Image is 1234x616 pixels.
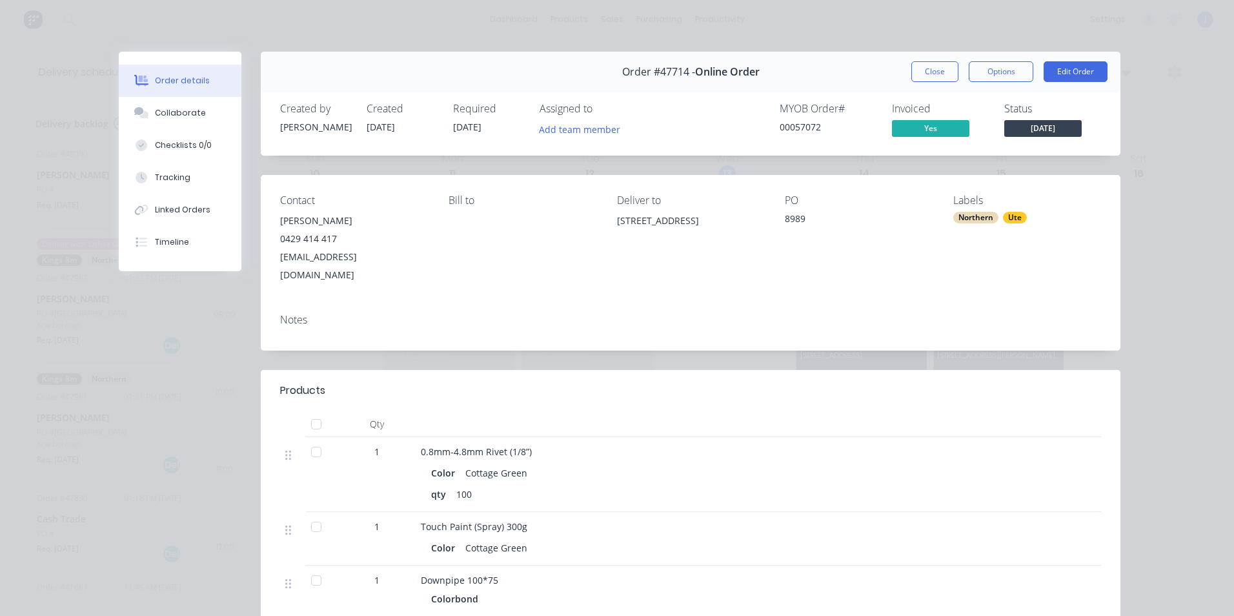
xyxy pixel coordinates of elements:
span: Yes [892,120,969,136]
div: Ute [1003,212,1027,223]
div: 8989 [785,212,933,230]
div: Collaborate [155,107,206,119]
button: Checklists 0/0 [119,129,241,161]
div: [STREET_ADDRESS] [617,212,765,230]
button: Order details [119,65,241,97]
div: MYOB Order # [780,103,876,115]
div: Color [431,539,460,557]
div: 100 [451,485,477,504]
div: Deliver to [617,194,765,207]
div: Required [453,103,524,115]
div: Created [367,103,438,115]
span: Downpipe 100*75 [421,574,498,586]
span: [DATE] [1004,120,1082,136]
div: Tracking [155,172,190,183]
span: 1 [374,520,379,533]
span: [DATE] [367,121,395,133]
div: [EMAIL_ADDRESS][DOMAIN_NAME] [280,248,428,284]
div: Labels [953,194,1101,207]
span: 0.8mm-4.8mm Rivet (1/8”) [421,446,532,458]
div: Color [431,464,460,482]
div: qty [431,485,451,504]
button: Edit Order [1044,61,1108,82]
div: Products [280,383,325,398]
button: Add team member [540,120,627,138]
button: Close [911,61,958,82]
button: Collaborate [119,97,241,129]
div: Timeline [155,236,189,248]
span: Online Order [695,66,760,78]
button: Linked Orders [119,194,241,226]
div: Bill to [449,194,596,207]
div: Order details [155,75,210,87]
div: Qty [338,411,416,437]
button: [DATE] [1004,120,1082,139]
div: Status [1004,103,1101,115]
div: PO [785,194,933,207]
span: Order #47714 - [622,66,695,78]
div: Northern [953,212,998,223]
button: Timeline [119,226,241,258]
button: Options [969,61,1033,82]
div: Cottage Green [460,539,532,557]
button: Tracking [119,161,241,194]
div: 00057072 [780,120,876,134]
div: Checklists 0/0 [155,139,212,151]
div: Created by [280,103,351,115]
div: Contact [280,194,428,207]
div: [PERSON_NAME] [280,120,351,134]
div: [STREET_ADDRESS] [617,212,765,253]
div: Invoiced [892,103,989,115]
div: Cottage Green [460,464,532,482]
div: Linked Orders [155,204,210,216]
div: [PERSON_NAME] [280,212,428,230]
span: [DATE] [453,121,481,133]
div: [PERSON_NAME]0429 414 417[EMAIL_ADDRESS][DOMAIN_NAME] [280,212,428,284]
div: Assigned to [540,103,669,115]
button: Add team member [532,120,627,138]
span: 1 [374,445,379,458]
div: 0429 414 417 [280,230,428,248]
span: Touch Paint (Spray) 300g [421,520,527,533]
span: 1 [374,573,379,587]
div: Notes [280,314,1101,326]
div: Colorbond [431,590,483,608]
